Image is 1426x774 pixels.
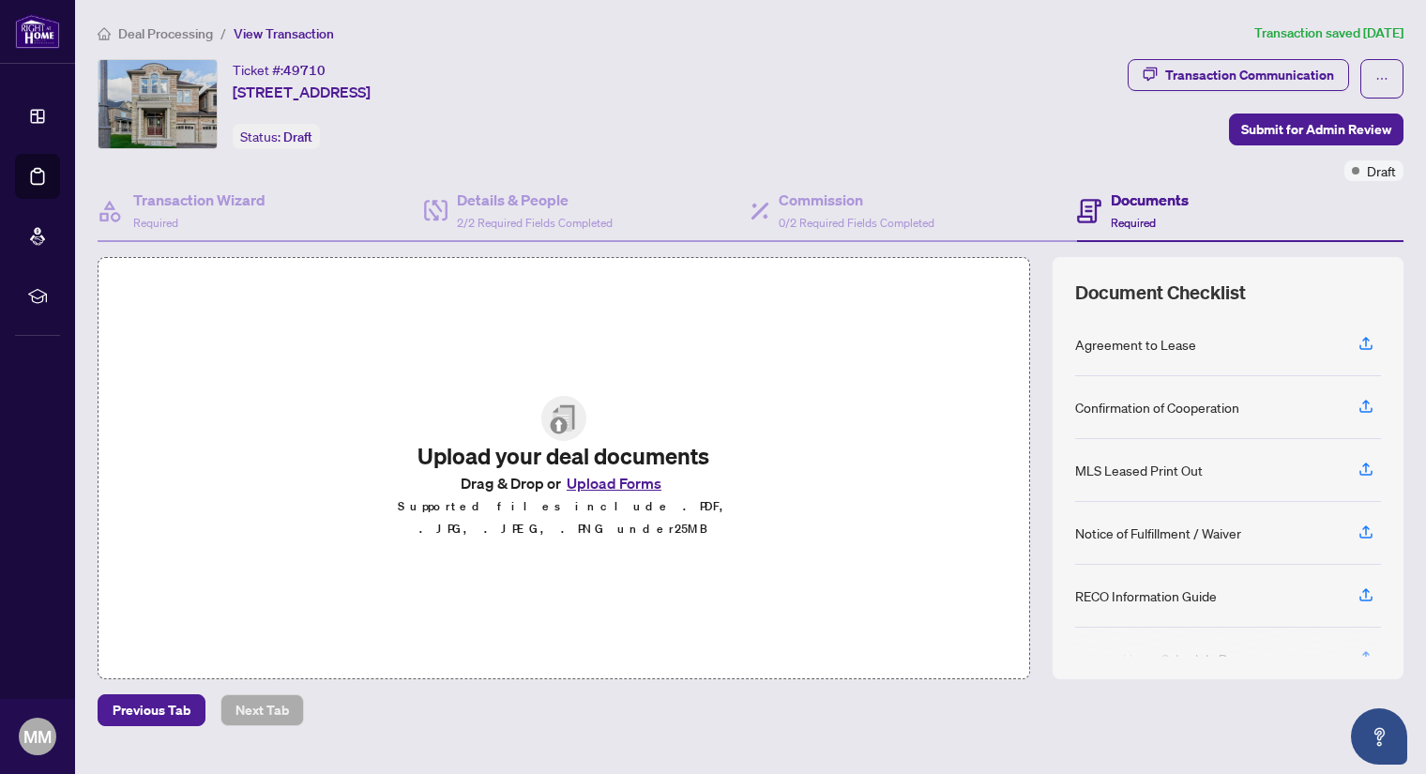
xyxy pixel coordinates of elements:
[234,25,334,42] span: View Transaction
[457,189,613,211] h4: Details & People
[283,62,326,79] span: 49710
[15,14,60,49] img: logo
[1111,216,1156,230] span: Required
[369,495,759,540] p: Supported files include .PDF, .JPG, .JPEG, .PNG under 25 MB
[98,694,205,726] button: Previous Tab
[99,60,217,148] img: IMG-W12347120_1.jpg
[1075,397,1239,417] div: Confirmation of Cooperation
[1229,114,1403,145] button: Submit for Admin Review
[23,723,52,750] span: MM
[461,471,667,495] span: Drag & Drop or
[561,471,667,495] button: Upload Forms
[98,27,111,40] span: home
[1128,59,1349,91] button: Transaction Communication
[1254,23,1403,44] article: Transaction saved [DATE]
[1375,72,1388,85] span: ellipsis
[1075,585,1217,606] div: RECO Information Guide
[369,441,759,471] h2: Upload your deal documents
[1351,708,1407,765] button: Open asap
[779,189,934,211] h4: Commission
[779,216,934,230] span: 0/2 Required Fields Completed
[1165,60,1334,90] div: Transaction Communication
[457,216,613,230] span: 2/2 Required Fields Completed
[118,25,213,42] span: Deal Processing
[1075,280,1246,306] span: Document Checklist
[113,695,190,725] span: Previous Tab
[354,381,774,555] span: File UploadUpload your deal documentsDrag & Drop orUpload FormsSupported files include .PDF, .JPG...
[133,189,265,211] h4: Transaction Wizard
[1075,334,1196,355] div: Agreement to Lease
[1075,523,1241,543] div: Notice of Fulfillment / Waiver
[541,396,586,441] img: File Upload
[220,23,226,44] li: /
[1075,460,1203,480] div: MLS Leased Print Out
[233,81,371,103] span: [STREET_ADDRESS]
[1241,114,1391,144] span: Submit for Admin Review
[233,59,326,81] div: Ticket #:
[1111,189,1189,211] h4: Documents
[133,216,178,230] span: Required
[1367,160,1396,181] span: Draft
[233,124,320,149] div: Status:
[283,129,312,145] span: Draft
[220,694,304,726] button: Next Tab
